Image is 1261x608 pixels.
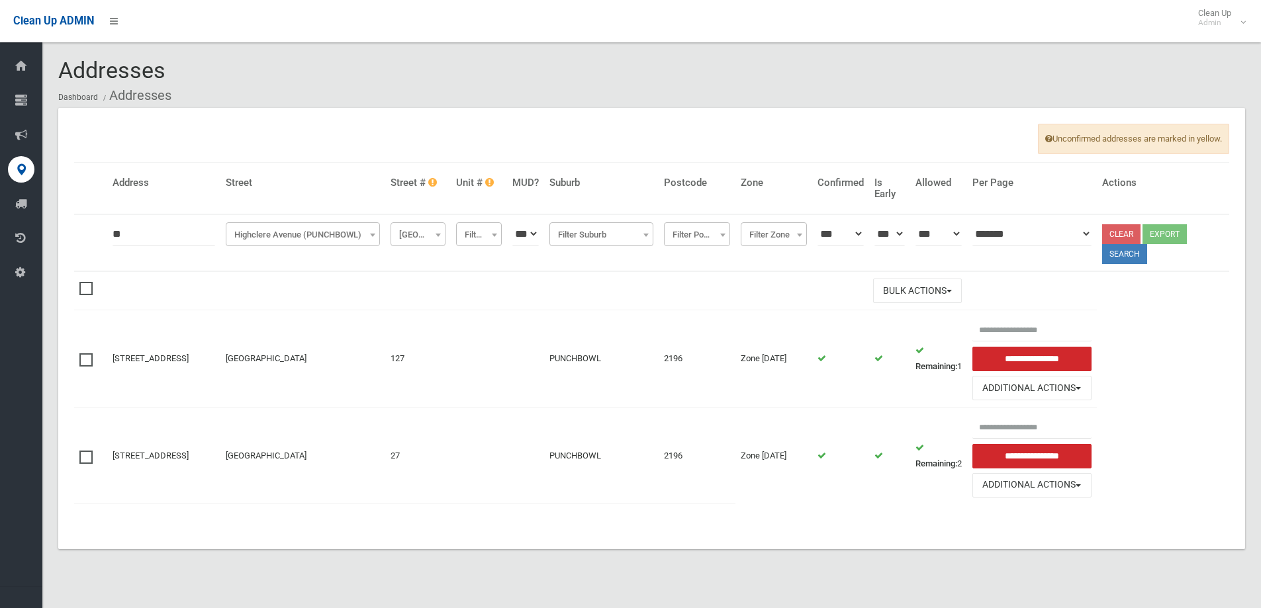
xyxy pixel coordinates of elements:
td: 27 [385,408,451,504]
span: Filter Postcode [664,222,730,246]
span: Filter Unit # [459,226,498,244]
span: Clean Up [1191,8,1244,28]
h4: Is Early [874,177,905,199]
span: Filter Street # [394,226,442,244]
button: Additional Actions [972,473,1092,498]
span: Filter Postcode [667,226,727,244]
button: Bulk Actions [873,279,962,303]
h4: Confirmed [817,177,864,189]
h4: Suburb [549,177,653,189]
span: Filter Unit # [456,222,502,246]
span: Filter Suburb [553,226,649,244]
td: 1 [910,310,967,408]
a: Dashboard [58,93,98,102]
h4: MUD? [512,177,539,189]
td: PUNCHBOWL [544,310,658,408]
a: [STREET_ADDRESS] [113,451,189,460]
h4: Zone [741,177,807,189]
button: Search [1102,244,1147,264]
strong: Remaining: [915,361,957,371]
h4: Street [226,177,380,189]
span: Filter Zone [744,226,804,244]
h4: Address [113,177,215,189]
h4: Postcode [664,177,730,189]
td: 127 [385,310,451,408]
a: Clear [1102,224,1141,244]
h4: Actions [1102,177,1224,189]
strong: Remaining: [915,458,957,468]
span: Clean Up ADMIN [13,15,94,27]
td: 2 [910,408,967,504]
td: 2196 [659,408,735,504]
button: Additional Actions [972,376,1092,400]
span: Filter Zone [741,222,807,246]
td: [GEOGRAPHIC_DATA] [220,408,385,504]
h4: Allowed [915,177,962,189]
td: PUNCHBOWL [544,408,658,504]
span: Highclere Avenue (PUNCHBOWL) [229,226,377,244]
span: Filter Suburb [549,222,653,246]
li: Addresses [100,83,171,108]
td: 2196 [659,310,735,408]
a: [STREET_ADDRESS] [113,353,189,363]
td: Zone [DATE] [735,408,812,504]
span: Highclere Avenue (PUNCHBOWL) [226,222,380,246]
td: Zone [DATE] [735,310,812,408]
h4: Unit # [456,177,502,189]
small: Admin [1198,18,1231,28]
td: [GEOGRAPHIC_DATA] [220,310,385,408]
h4: Per Page [972,177,1092,189]
span: Filter Street # [391,222,445,246]
h4: Street # [391,177,445,189]
span: Addresses [58,57,165,83]
button: Export [1143,224,1187,244]
span: Unconfirmed addresses are marked in yellow. [1038,124,1229,154]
